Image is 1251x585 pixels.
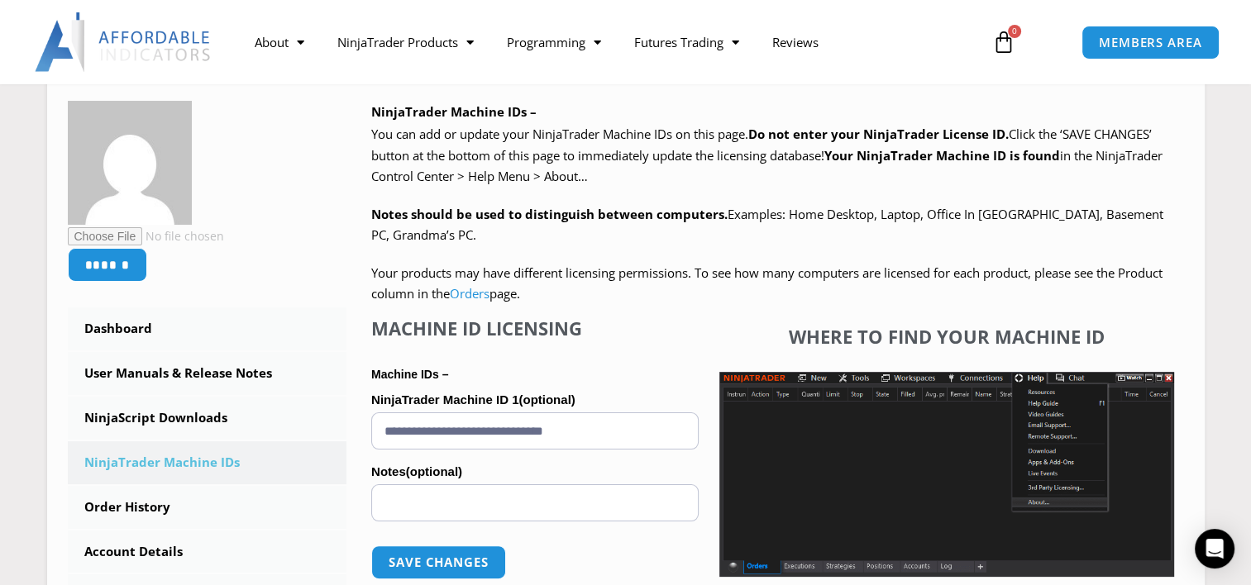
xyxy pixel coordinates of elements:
[371,459,699,484] label: Notes
[450,285,489,302] a: Orders
[320,23,489,61] a: NinjaTrader Products
[371,126,1163,184] span: Click the ‘SAVE CHANGES’ button at the bottom of this page to immediately update the licensing da...
[489,23,617,61] a: Programming
[824,147,1060,164] strong: Your NinjaTrader Machine ID is found
[1081,26,1220,59] a: MEMBERS AREA
[68,101,192,225] img: 0e63fd91a85d3d5c9a81f960a1e19314521020a1d3ebb792654a96497aba1afe
[1008,25,1021,38] span: 0
[237,23,320,61] a: About
[371,368,448,381] strong: Machine IDs –
[967,18,1040,66] a: 0
[371,126,748,142] span: You can add or update your NinjaTrader Machine IDs on this page.
[68,486,347,529] a: Order History
[1099,36,1202,49] span: MEMBERS AREA
[371,388,699,412] label: NinjaTrader Machine ID 1
[371,317,699,339] h4: Machine ID Licensing
[748,126,1009,142] b: Do not enter your NinjaTrader License ID.
[371,103,537,120] b: NinjaTrader Machine IDs –
[68,441,347,484] a: NinjaTrader Machine IDs
[68,397,347,440] a: NinjaScript Downloads
[719,372,1174,577] img: Screenshot 2025-01-17 1155544 | Affordable Indicators – NinjaTrader
[617,23,755,61] a: Futures Trading
[1195,529,1234,568] div: Open Intercom Messenger
[371,206,1163,244] span: Examples: Home Desktop, Laptop, Office In [GEOGRAPHIC_DATA], Basement PC, Grandma’s PC.
[35,12,212,72] img: LogoAI | Affordable Indicators – NinjaTrader
[518,392,575,407] span: (optional)
[755,23,834,61] a: Reviews
[406,464,462,478] span: (optional)
[719,326,1174,347] h4: Where to find your Machine ID
[371,264,1163,302] span: Your products may have different licensing permissions. To see how many computers are licensed fo...
[68,307,347,350] a: Dashboard
[68,530,347,573] a: Account Details
[237,23,976,61] nav: Menu
[371,206,728,222] strong: Notes should be used to distinguish between computers.
[68,352,347,395] a: User Manuals & Release Notes
[371,545,506,579] button: Save changes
